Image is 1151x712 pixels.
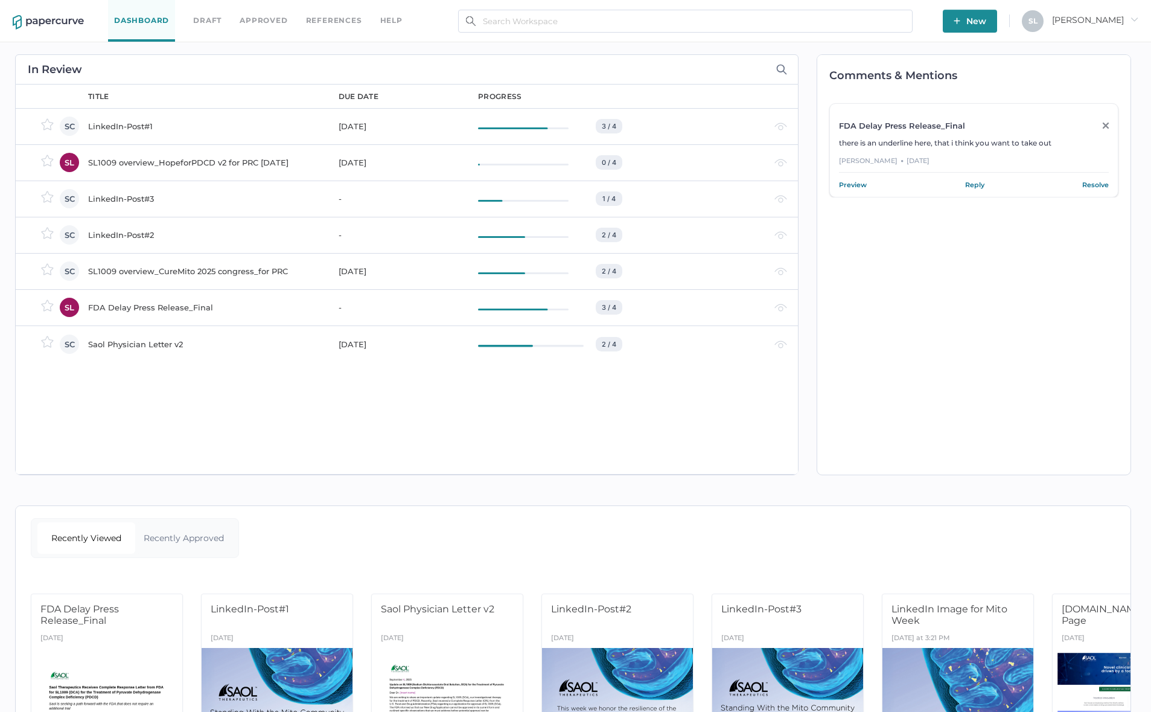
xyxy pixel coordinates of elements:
[721,630,744,648] div: [DATE]
[774,341,787,348] img: eye-light-gray.b6d092a5.svg
[829,70,1130,81] h2: Comments & Mentions
[60,189,79,208] div: SC
[339,264,464,278] div: [DATE]
[41,155,54,167] img: star-inactive.70f2008a.svg
[37,522,135,554] div: Recently Viewed
[1062,630,1085,648] div: [DATE]
[339,337,464,351] div: [DATE]
[551,603,631,615] span: LinkedIn-Post#2
[211,630,234,648] div: [DATE]
[88,155,324,170] div: SL1009 overview_HopeforPDCD v2 for PRC [DATE]
[88,191,324,206] div: LinkedIn-Post#3
[954,10,986,33] span: New
[596,228,622,242] div: 2 / 4
[13,15,84,30] img: papercurve-logo-colour.7244d18c.svg
[193,14,222,27] a: Draft
[60,261,79,281] div: SC
[380,14,403,27] div: help
[41,300,54,312] img: star-inactive.70f2008a.svg
[1103,123,1109,129] img: close-grey.86d01b58.svg
[88,337,324,351] div: Saol Physician Letter v2
[596,155,622,170] div: 0 / 4
[327,289,466,326] td: -
[1052,14,1138,25] span: [PERSON_NAME]
[40,603,119,626] span: FDA Delay Press Release_Final
[478,91,521,102] div: progress
[551,630,574,648] div: [DATE]
[596,191,622,206] div: 1 / 4
[458,10,913,33] input: Search Workspace
[596,119,622,133] div: 3 / 4
[339,91,378,102] div: due date
[839,121,1082,130] div: FDA Delay Press Release_Final
[954,18,960,24] img: plus-white.e19ec114.svg
[1028,16,1038,25] span: S L
[774,159,787,167] img: eye-light-gray.b6d092a5.svg
[466,16,476,26] img: search.bf03fe8b.svg
[240,14,287,27] a: Approved
[60,117,79,136] div: SC
[41,336,54,348] img: star-inactive.70f2008a.svg
[1082,179,1109,191] a: Resolve
[60,153,79,172] div: SL
[596,337,622,351] div: 2 / 4
[774,123,787,130] img: eye-light-gray.b6d092a5.svg
[774,304,787,312] img: eye-light-gray.b6d092a5.svg
[41,191,54,203] img: star-inactive.70f2008a.svg
[339,155,464,170] div: [DATE]
[839,155,1109,173] div: [PERSON_NAME] [DATE]
[60,225,79,245] div: SC
[1130,15,1138,24] i: arrow_right
[88,228,324,242] div: LinkedIn-Post#2
[943,10,997,33] button: New
[60,335,79,354] div: SC
[774,195,787,203] img: eye-light-gray.b6d092a5.svg
[211,603,289,615] span: LinkedIn-Post#1
[774,268,787,275] img: eye-light-gray.b6d092a5.svg
[839,138,1051,147] span: there is an underline here, that i think you want to take out
[135,522,233,554] div: Recently Approved
[41,118,54,130] img: star-inactive.70f2008a.svg
[891,603,1007,626] span: LinkedIn Image for Mito Week
[41,227,54,239] img: star-inactive.70f2008a.svg
[596,264,622,278] div: 2 / 4
[381,630,404,648] div: [DATE]
[327,217,466,253] td: -
[839,179,867,191] a: Preview
[88,300,324,315] div: FDA Delay Press Release_Final
[88,91,109,102] div: title
[381,603,494,615] span: Saol Physician Letter v2
[776,64,787,75] img: search-icon-expand.c6106642.svg
[901,155,904,166] div: ●
[28,64,82,75] h2: In Review
[891,630,950,648] div: [DATE] at 3:21 PM
[327,181,466,217] td: -
[41,263,54,275] img: star-inactive.70f2008a.svg
[774,231,787,239] img: eye-light-gray.b6d092a5.svg
[721,603,802,615] span: LinkedIn-Post#3
[40,630,63,648] div: [DATE]
[88,119,324,133] div: LinkedIn-Post#1
[596,300,622,315] div: 3 / 4
[965,179,984,191] a: Reply
[339,119,464,133] div: [DATE]
[60,298,79,317] div: SL
[88,264,324,278] div: SL1009 overview_CureMito 2025 congress_for PRC
[306,14,362,27] a: References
